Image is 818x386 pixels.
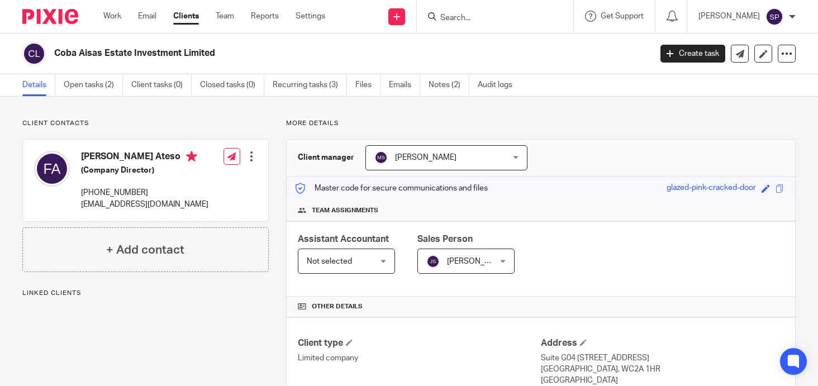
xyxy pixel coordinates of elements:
p: More details [286,119,796,128]
a: Files [355,74,381,96]
a: Clients [173,11,199,22]
span: Sales Person [417,235,473,244]
p: [GEOGRAPHIC_DATA] [541,375,784,386]
span: Not selected [307,258,352,265]
img: svg%3E [22,42,46,65]
span: Assistant Accountant [298,235,389,244]
img: svg%3E [765,8,783,26]
span: Other details [312,302,363,311]
a: Audit logs [478,74,521,96]
h3: Client manager [298,152,354,163]
p: Suite G04 [STREET_ADDRESS] [541,352,784,364]
p: Limited company [298,352,541,364]
a: Closed tasks (0) [200,74,264,96]
p: [PHONE_NUMBER] [81,187,208,198]
a: Details [22,74,55,96]
img: svg%3E [34,151,70,187]
a: Open tasks (2) [64,74,123,96]
h2: Coba Aisas Estate Investment Limited [54,47,526,59]
input: Search [439,13,540,23]
h4: Address [541,337,784,349]
a: Work [103,11,121,22]
h5: (Company Director) [81,165,208,176]
a: Team [216,11,234,22]
a: Recurring tasks (3) [273,74,347,96]
i: Primary [186,151,197,162]
a: Email [138,11,156,22]
a: Reports [251,11,279,22]
div: glazed-pink-cracked-door [667,182,756,195]
img: Pixie [22,9,78,24]
p: [PERSON_NAME] [698,11,760,22]
a: Emails [389,74,420,96]
h4: Client type [298,337,541,349]
p: [GEOGRAPHIC_DATA], WC2A 1HR [541,364,784,375]
span: [PERSON_NAME] [395,154,456,161]
p: Linked clients [22,289,269,298]
span: Get Support [601,12,644,20]
a: Client tasks (0) [131,74,192,96]
h4: + Add contact [106,241,184,259]
span: Team assignments [312,206,378,215]
a: Settings [296,11,325,22]
span: [PERSON_NAME] [447,258,508,265]
p: [EMAIL_ADDRESS][DOMAIN_NAME] [81,199,208,210]
img: svg%3E [374,151,388,164]
p: Master code for secure communications and files [295,183,488,194]
a: Notes (2) [429,74,469,96]
img: svg%3E [426,255,440,268]
h4: [PERSON_NAME] Ateso [81,151,208,165]
a: Create task [660,45,725,63]
p: Client contacts [22,119,269,128]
